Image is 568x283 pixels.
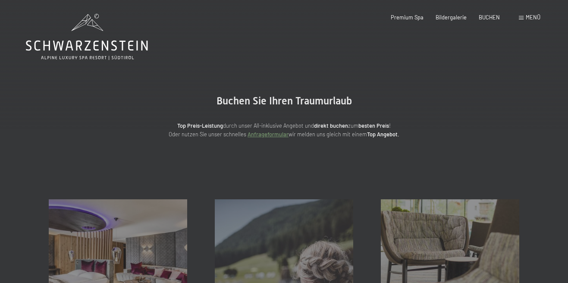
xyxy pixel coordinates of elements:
span: Buchen Sie Ihren Traumurlaub [217,95,352,107]
a: Premium Spa [391,14,424,21]
a: BUCHEN [479,14,500,21]
p: durch unser All-inklusive Angebot und zum ! Oder nutzen Sie unser schnelles wir melden uns gleich... [112,121,457,139]
span: Menü [526,14,540,21]
a: Anfrageformular [248,131,289,138]
strong: direkt buchen [314,122,348,129]
a: Bildergalerie [436,14,467,21]
strong: Top Angebot. [367,131,399,138]
strong: Top Preis-Leistung [177,122,223,129]
strong: besten Preis [358,122,389,129]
